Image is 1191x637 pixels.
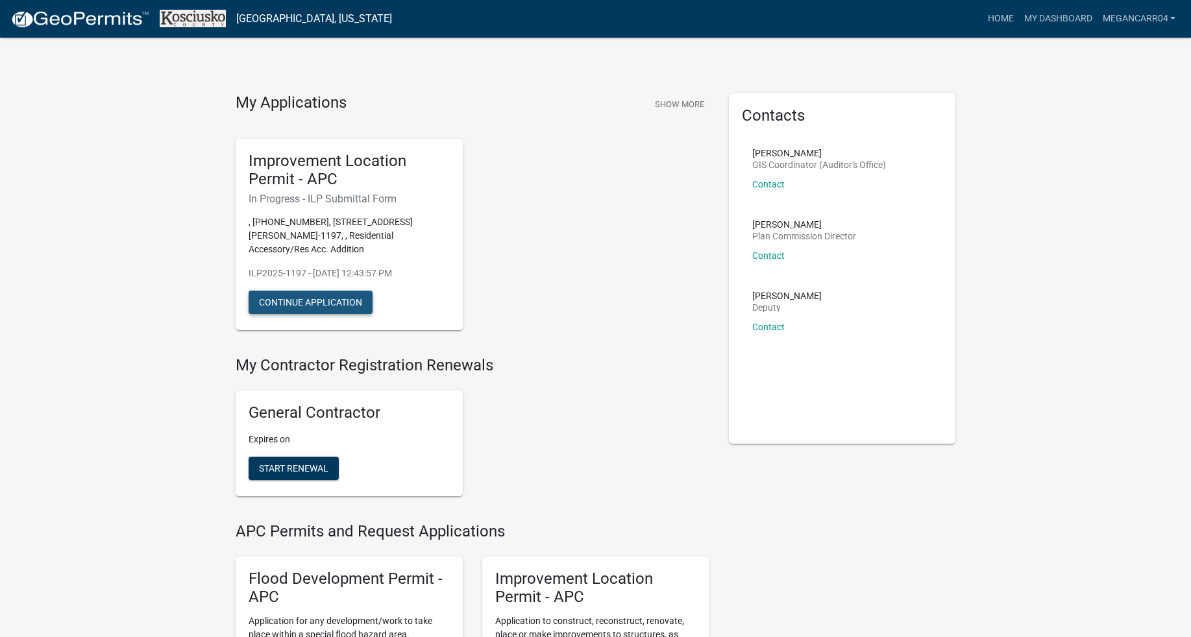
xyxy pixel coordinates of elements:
h4: APC Permits and Request Applications [236,522,709,541]
h5: General Contractor [249,403,450,422]
p: Expires on [249,433,450,446]
a: Contact [752,179,785,189]
h5: Improvement Location Permit - APC [249,152,450,189]
a: Contact [752,250,785,261]
p: GIS Coordinator (Auditor's Office) [752,160,886,169]
p: Plan Commission Director [752,232,856,241]
img: Kosciusko County, Indiana [160,10,226,27]
a: Contact [752,322,785,332]
p: ILP2025-1197 - [DATE] 12:43:57 PM [249,267,450,280]
h5: Flood Development Permit - APC [249,570,450,607]
a: megancarr04 [1097,6,1181,31]
button: Start Renewal [249,457,339,480]
h5: Improvement Location Permit - APC [495,570,696,607]
h5: Contacts [742,106,943,125]
a: Home [982,6,1018,31]
p: Deputy [752,303,822,312]
p: [PERSON_NAME] [752,149,886,158]
a: [GEOGRAPHIC_DATA], [US_STATE] [236,8,392,30]
button: Show More [650,93,709,115]
wm-registration-list-section: My Contractor Registration Renewals [236,356,709,507]
p: [PERSON_NAME] [752,291,822,300]
p: , [PHONE_NUMBER], [STREET_ADDRESS][PERSON_NAME]-1197, , Residential Accessory/Res Acc. Addition [249,215,450,256]
span: Start Renewal [259,463,328,473]
p: [PERSON_NAME] [752,220,856,229]
button: Continue Application [249,291,373,314]
h6: In Progress - ILP Submittal Form [249,193,450,205]
a: My Dashboard [1018,6,1097,31]
h4: My Contractor Registration Renewals [236,356,709,375]
h4: My Applications [236,93,347,113]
